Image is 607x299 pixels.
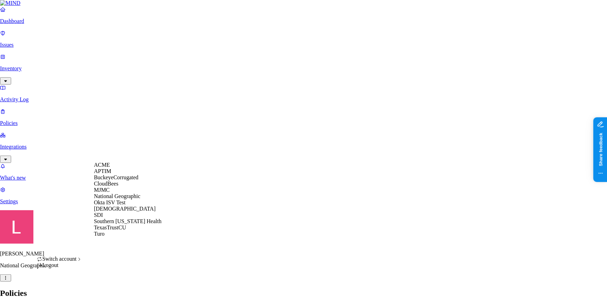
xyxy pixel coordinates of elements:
span: BuckeyeCorrugated [94,174,138,180]
span: [DEMOGRAPHIC_DATA] [94,206,155,212]
span: CloudBees [94,181,118,187]
span: Turo [94,231,105,237]
span: MJMC [94,187,110,193]
span: Switch account [42,256,77,262]
span: Southern [US_STATE] Health [94,218,161,224]
span: National Geographic [94,193,141,199]
span: Okta ISV Test [94,199,126,205]
span: TexasTrustCU [94,225,126,230]
span: ACME [94,162,110,168]
div: Logout [37,262,82,268]
span: SDI [94,212,103,218]
span: APTIM [94,168,111,174]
